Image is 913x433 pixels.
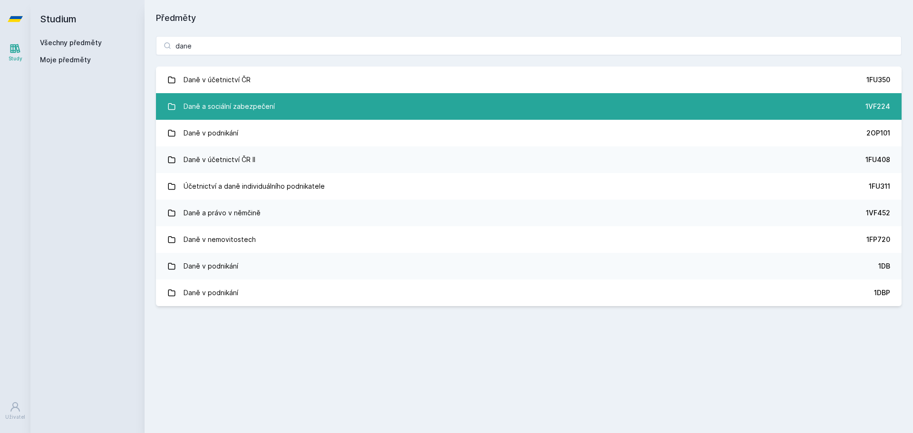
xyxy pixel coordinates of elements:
[869,182,890,191] div: 1FU311
[156,11,902,25] h1: Předměty
[156,279,902,306] a: Daně v podnikání 1DBP
[184,70,251,89] div: Daně v účetnictví ČR
[156,173,902,200] a: Účetnictví a daně individuálního podnikatele 1FU311
[874,288,890,298] div: 1DBP
[866,128,890,138] div: 2OP101
[865,102,890,111] div: 1VF224
[2,38,29,67] a: Study
[156,200,902,226] a: Daně a právo v němčině 1VF452
[40,38,102,47] a: Všechny předměty
[40,55,91,65] span: Moje předměty
[866,208,890,218] div: 1VF452
[5,414,25,421] div: Uživatel
[184,230,256,249] div: Daně v nemovitostech
[2,396,29,425] a: Uživatel
[865,155,890,164] div: 1FU408
[866,75,890,85] div: 1FU350
[184,177,325,196] div: Účetnictví a daně individuálního podnikatele
[184,97,275,116] div: Daně a sociální zabezpečení
[184,124,238,143] div: Daně v podnikání
[9,55,22,62] div: Study
[156,226,902,253] a: Daně v nemovitostech 1FP720
[184,203,261,222] div: Daně a právo v němčině
[156,36,902,55] input: Název nebo ident předmětu…
[878,261,890,271] div: 1DB
[156,93,902,120] a: Daně a sociální zabezpečení 1VF224
[156,253,902,279] a: Daně v podnikání 1DB
[156,146,902,173] a: Daně v účetnictví ČR II 1FU408
[184,283,238,302] div: Daně v podnikání
[156,120,902,146] a: Daně v podnikání 2OP101
[156,67,902,93] a: Daně v účetnictví ČR 1FU350
[184,150,255,169] div: Daně v účetnictví ČR II
[866,235,890,244] div: 1FP720
[184,257,238,276] div: Daně v podnikání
